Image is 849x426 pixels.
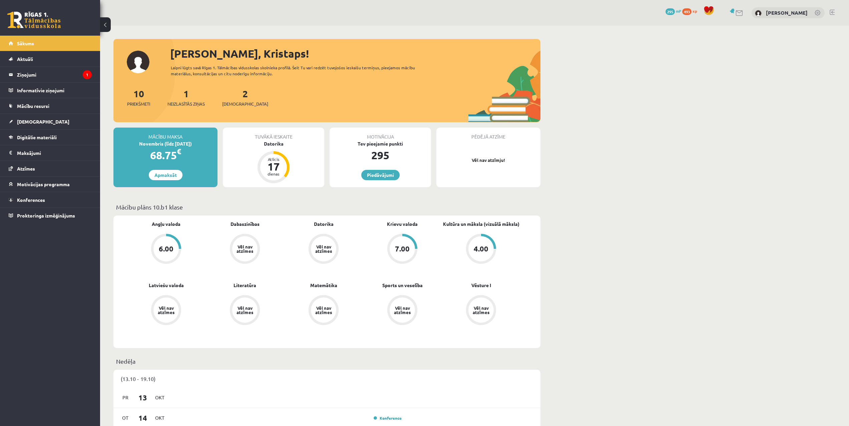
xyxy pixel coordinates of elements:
a: 493 xp [682,8,700,14]
a: 1Neizlasītās ziņas [167,88,205,107]
span: 13 [132,392,153,403]
span: € [177,147,181,156]
span: mP [676,8,681,14]
a: Ziņojumi1 [9,67,92,82]
div: [PERSON_NAME], Kristaps! [170,46,540,62]
div: 68.75 [113,147,218,163]
span: Digitālie materiāli [17,134,57,140]
div: 295 [330,147,431,163]
a: Vēsture I [471,282,491,289]
a: Informatīvie ziņojumi [9,83,92,98]
a: Vēl nav atzīmes [363,295,442,326]
a: Latviešu valoda [149,282,184,289]
a: Motivācijas programma [9,177,92,192]
span: 14 [132,412,153,423]
span: Priekšmeti [127,101,150,107]
span: 493 [682,8,692,15]
a: Krievu valoda [387,220,418,227]
div: 17 [264,161,284,172]
div: Laipni lūgts savā Rīgas 1. Tālmācības vidusskolas skolnieka profilā. Šeit Tu vari redzēt tuvojošo... [171,65,427,77]
span: Ot [118,413,132,423]
a: Dabaszinības [231,220,260,227]
div: Vēl nav atzīmes [157,306,175,314]
p: Vēl nav atzīmju! [440,157,537,164]
span: Aktuāli [17,56,33,62]
span: Atzīmes [17,166,35,172]
img: Kristaps Korotkevičs [755,10,762,17]
span: Neizlasītās ziņas [167,101,205,107]
span: xp [693,8,697,14]
div: Vēl nav atzīmes [393,306,412,314]
span: Motivācijas programma [17,181,70,187]
a: [PERSON_NAME] [766,9,808,16]
a: Vēl nav atzīmes [284,295,363,326]
div: Vēl nav atzīmes [472,306,490,314]
div: 4.00 [474,245,488,252]
a: 2[DEMOGRAPHIC_DATA] [222,88,268,107]
a: 6.00 [127,234,205,265]
div: 6.00 [159,245,173,252]
i: 1 [83,70,92,79]
a: Piedāvājumi [361,170,400,180]
div: Tuvākā ieskaite [223,128,324,140]
a: 4.00 [442,234,520,265]
div: Vēl nav atzīmes [236,244,254,253]
div: 7.00 [395,245,410,252]
a: Konferences [9,192,92,208]
a: Vēl nav atzīmes [205,234,284,265]
span: Okt [153,392,167,403]
div: Vēl nav atzīmes [314,244,333,253]
a: Sākums [9,36,92,51]
div: dienas [264,172,284,176]
a: Konference [374,415,402,421]
span: Mācību resursi [17,103,49,109]
span: 295 [666,8,675,15]
a: Digitālie materiāli [9,130,92,145]
div: Motivācija [330,128,431,140]
a: 7.00 [363,234,442,265]
a: [DEMOGRAPHIC_DATA] [9,114,92,129]
a: Matemātika [310,282,337,289]
a: Atzīmes [9,161,92,176]
div: Vēl nav atzīmes [236,306,254,314]
legend: Informatīvie ziņojumi [17,83,92,98]
a: Vēl nav atzīmes [284,234,363,265]
div: (13.10 - 19.10) [113,370,540,388]
div: Datorika [223,140,324,147]
p: Mācību plāns 10.b1 klase [116,203,538,212]
span: Konferences [17,197,45,203]
a: Angļu valoda [152,220,180,227]
span: Sākums [17,40,34,46]
a: Vēl nav atzīmes [442,295,520,326]
div: Tev pieejamie punkti [330,140,431,147]
span: Proktoringa izmēģinājums [17,213,75,218]
div: Pēdējā atzīme [436,128,540,140]
a: 295 mP [666,8,681,14]
a: Sports un veselība [382,282,423,289]
a: Kultūra un māksla (vizuālā māksla) [443,220,519,227]
a: Apmaksāt [149,170,182,180]
span: [DEMOGRAPHIC_DATA] [17,119,69,125]
a: Datorika [314,220,334,227]
legend: Ziņojumi [17,67,92,82]
span: Pr [118,392,132,403]
div: Novembris (līdz [DATE]) [113,140,218,147]
span: Okt [153,413,167,423]
p: Nedēļa [116,357,538,366]
div: Atlicis [264,157,284,161]
div: Mācību maksa [113,128,218,140]
a: Mācību resursi [9,98,92,114]
a: Maksājumi [9,145,92,161]
span: [DEMOGRAPHIC_DATA] [222,101,268,107]
a: Datorika Atlicis 17 dienas [223,140,324,184]
a: Proktoringa izmēģinājums [9,208,92,223]
a: 10Priekšmeti [127,88,150,107]
a: Aktuāli [9,51,92,67]
legend: Maksājumi [17,145,92,161]
div: Vēl nav atzīmes [314,306,333,314]
a: Vēl nav atzīmes [205,295,284,326]
a: Vēl nav atzīmes [127,295,205,326]
a: Literatūra [234,282,256,289]
a: Rīgas 1. Tālmācības vidusskola [7,12,61,28]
